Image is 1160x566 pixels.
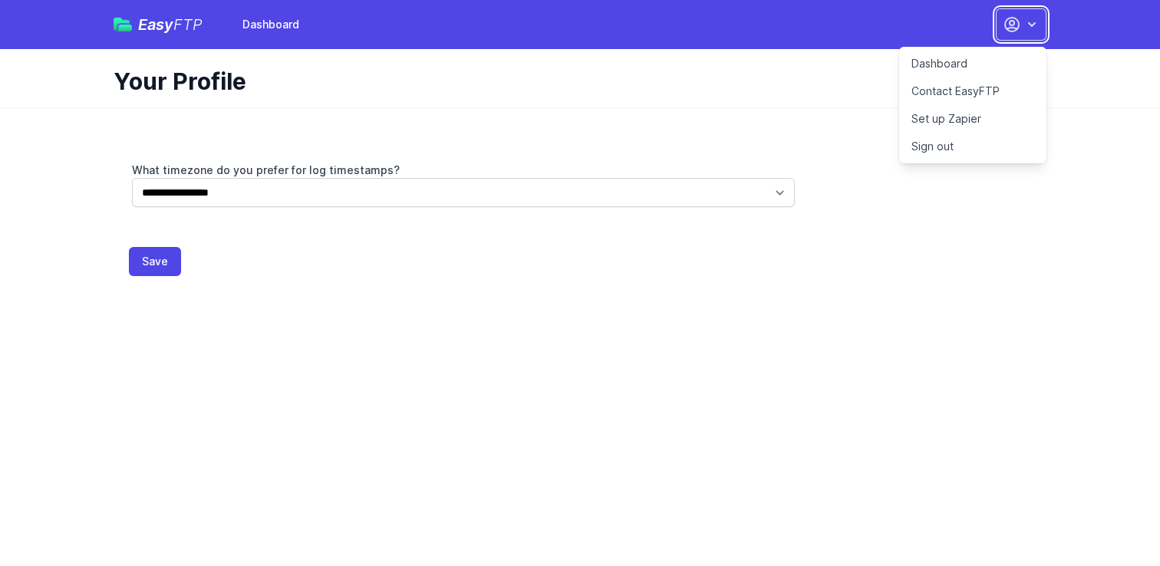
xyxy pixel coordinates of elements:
[233,11,308,38] a: Dashboard
[138,17,203,32] span: Easy
[899,105,1046,133] a: Set up Zapier
[899,77,1046,105] a: Contact EasyFTP
[114,67,1034,95] h1: Your Profile
[114,18,132,31] img: easyftp_logo.png
[129,247,181,276] button: Save
[899,50,1046,77] a: Dashboard
[132,163,795,178] label: What timezone do you prefer for log timestamps?
[1083,489,1142,548] iframe: Drift Widget Chat Controller
[114,17,203,32] a: EasyFTP
[173,15,203,34] span: FTP
[899,133,1046,160] a: Sign out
